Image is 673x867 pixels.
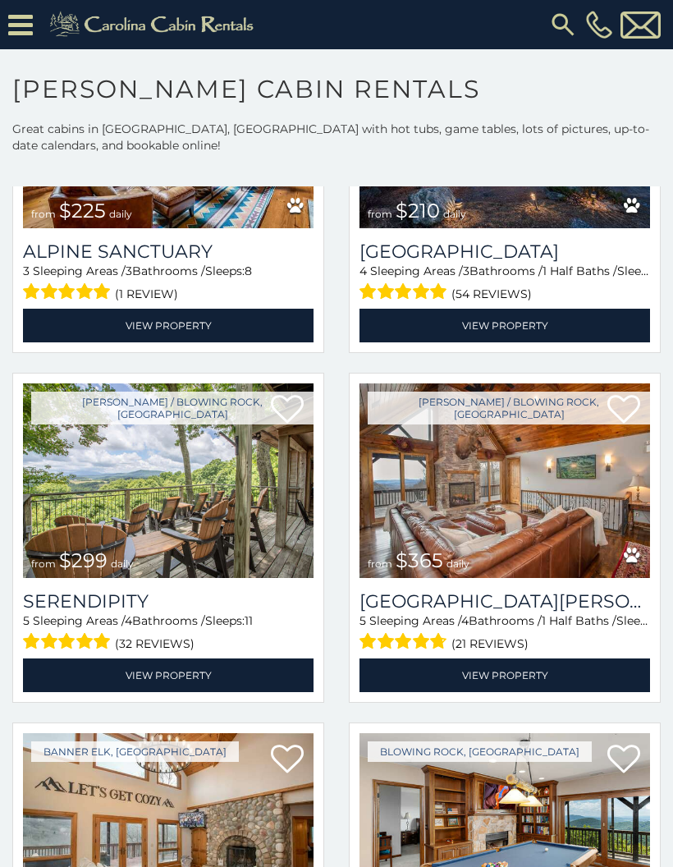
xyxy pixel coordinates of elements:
[23,383,314,578] img: Serendipity
[23,383,314,578] a: Serendipity from $299 daily
[41,8,268,41] img: Khaki-logo.png
[359,309,650,342] a: View Property
[115,633,195,654] span: (32 reviews)
[23,241,314,263] a: Alpine Sanctuary
[31,741,239,762] a: Banner Elk, [GEOGRAPHIC_DATA]
[271,743,304,778] a: Add to favorites
[359,590,650,612] h3: Mountain Laurel Lodge
[368,741,592,762] a: Blowing Rock, [GEOGRAPHIC_DATA]
[359,613,366,628] span: 5
[359,383,650,578] img: Mountain Laurel Lodge
[23,590,314,612] a: Serendipity
[125,613,132,628] span: 4
[359,241,650,263] a: [GEOGRAPHIC_DATA]
[396,548,443,572] span: $365
[23,263,314,305] div: Sleeping Areas / Bathrooms / Sleeps:
[359,264,367,278] span: 4
[396,199,440,222] span: $210
[115,283,178,305] span: (1 review)
[368,208,392,220] span: from
[109,208,132,220] span: daily
[582,11,616,39] a: [PHONE_NUMBER]
[31,557,56,570] span: from
[443,208,466,220] span: daily
[368,557,392,570] span: from
[446,557,469,570] span: daily
[31,392,314,424] a: [PERSON_NAME] / Blowing Rock, [GEOGRAPHIC_DATA]
[31,208,56,220] span: from
[59,548,108,572] span: $299
[111,557,134,570] span: daily
[451,283,532,305] span: (54 reviews)
[359,383,650,578] a: Mountain Laurel Lodge from $365 daily
[23,613,30,628] span: 5
[461,613,469,628] span: 4
[23,612,314,654] div: Sleeping Areas / Bathrooms / Sleeps:
[359,658,650,692] a: View Property
[23,309,314,342] a: View Property
[359,263,650,305] div: Sleeping Areas / Bathrooms / Sleeps:
[126,264,132,278] span: 3
[245,264,252,278] span: 8
[23,264,30,278] span: 3
[23,658,314,692] a: View Property
[59,199,106,222] span: $225
[245,613,253,628] span: 11
[548,10,578,39] img: search-regular.svg
[359,241,650,263] h3: Willow Valley View
[542,613,616,628] span: 1 Half Baths /
[359,590,650,612] a: [GEOGRAPHIC_DATA][PERSON_NAME]
[463,264,469,278] span: 3
[543,264,617,278] span: 1 Half Baths /
[359,612,650,654] div: Sleeping Areas / Bathrooms / Sleeps:
[607,743,640,778] a: Add to favorites
[368,392,650,424] a: [PERSON_NAME] / Blowing Rock, [GEOGRAPHIC_DATA]
[451,633,529,654] span: (21 reviews)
